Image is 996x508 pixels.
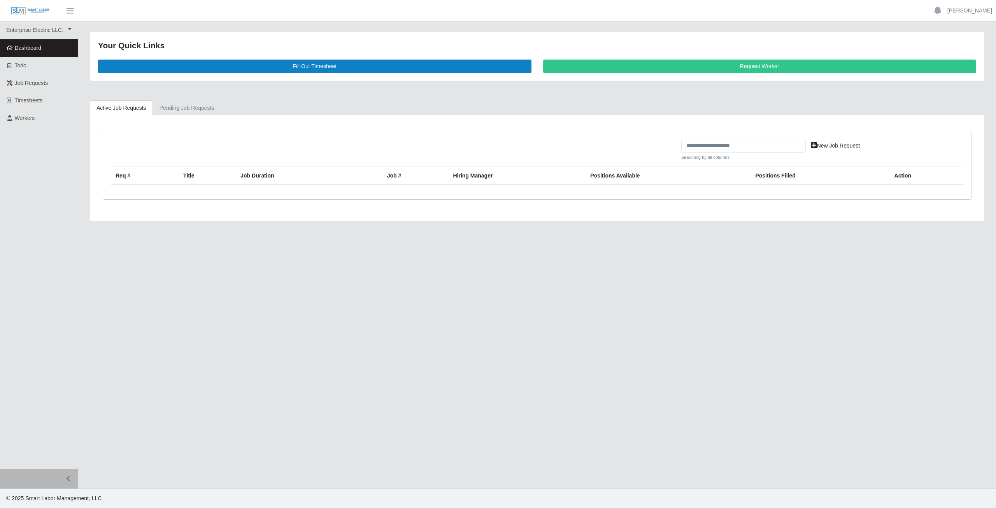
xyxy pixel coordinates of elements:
[90,100,153,116] a: Active Job Requests
[448,167,586,185] th: Hiring Manager
[806,139,865,153] a: New Job Request
[153,100,221,116] a: Pending Job Requests
[890,167,963,185] th: Action
[543,60,977,73] a: Request Worker
[15,115,35,121] span: Workers
[179,167,236,185] th: Title
[98,39,976,52] div: Your Quick Links
[15,80,48,86] span: Job Requests
[382,167,449,185] th: Job #
[236,167,356,185] th: Job Duration
[6,495,102,501] span: © 2025 Smart Labor Management, LLC
[15,97,43,104] span: Timesheets
[15,45,42,51] span: Dashboard
[98,60,531,73] a: Fill Out Timesheet
[586,167,751,185] th: Positions Available
[681,154,806,161] small: Searching by all columns
[15,62,26,69] span: Todo
[111,167,179,185] th: Req #
[11,7,50,15] img: SLM Logo
[751,167,889,185] th: Positions Filled
[947,7,992,15] a: [PERSON_NAME]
